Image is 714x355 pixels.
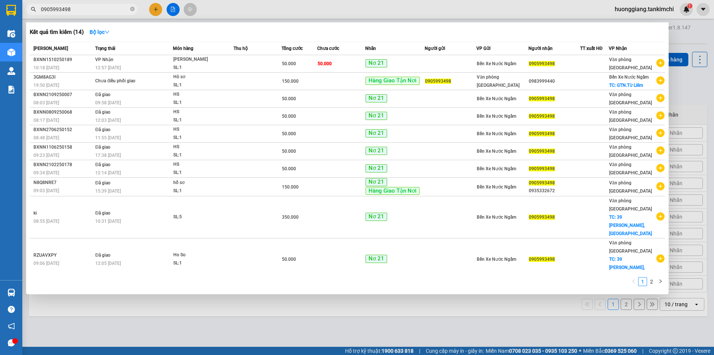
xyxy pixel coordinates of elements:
span: Bến Xe Nước Ngầm [477,96,516,101]
span: Văn phòng [GEOGRAPHIC_DATA] [609,240,652,254]
span: Đã giao [95,180,110,186]
span: 0905993498 [529,61,555,66]
span: 09:03 [DATE] [33,188,59,193]
div: SL: 1 [173,169,229,177]
div: SL: 1 [173,64,229,72]
span: Bến Xe Nước Ngầm [477,131,516,136]
div: N8Q8NRE7 [33,179,93,187]
span: 50.000 [282,131,296,136]
span: notification [8,323,15,330]
div: ki [33,209,93,217]
span: 09:23 [DATE] [33,153,59,158]
button: right [656,277,665,286]
span: Chưa cước [317,46,339,51]
div: SL: 1 [173,81,229,89]
span: Bến Xe Nước Ngầm [477,184,516,190]
span: Nhãn [365,46,376,51]
span: Nơ 21 [366,112,387,120]
span: message [8,339,15,346]
span: Đã giao [95,145,110,150]
div: Ho So [173,251,229,259]
div: [PERSON_NAME] [173,56,229,64]
span: 0905993498 [529,149,555,154]
div: 0983999440 [529,77,580,85]
div: Hô sơ [173,73,229,81]
span: Nơ 21 [366,178,387,186]
span: Đã giao [95,110,110,115]
button: left [629,277,638,286]
span: close-circle [130,6,135,13]
span: plus-circle [656,182,665,190]
div: BXNN0809250068 [33,108,93,116]
span: 08:17 [DATE] [33,118,59,123]
span: plus-circle [656,94,665,102]
span: plus-circle [656,76,665,85]
div: BXNN2109250007 [33,91,93,99]
li: Next Page [656,277,665,286]
span: 0905993498 [529,215,555,220]
span: Văn phòng [GEOGRAPHIC_DATA] [609,57,652,70]
span: right [658,279,663,283]
span: Nơ 21 [366,94,387,102]
span: Văn phòng [GEOGRAPHIC_DATA] [609,145,652,158]
div: HS [173,108,229,116]
span: 0905993498 [529,131,555,136]
img: warehouse-icon [7,289,15,297]
span: Bến Xe Nước Ngầm [477,257,516,262]
span: VP Nhận [609,46,627,51]
span: 12:03 [DATE] [95,118,121,123]
span: 08:55 [DATE] [33,219,59,224]
span: Nơ 21 [366,147,387,155]
img: warehouse-icon [7,67,15,75]
span: 150.000 [282,184,299,190]
div: HS [173,143,229,151]
span: Đã giao [95,92,110,97]
span: down [104,29,110,35]
span: 50.000 [282,96,296,101]
span: [PERSON_NAME] [33,46,68,51]
span: 15:39 [DATE] [95,188,121,194]
span: Hàng Giao Tận Nơi [366,77,419,85]
span: left [631,279,636,283]
span: Trạng thái [95,46,115,51]
div: hồ sơ [173,179,229,187]
span: 08:03 [DATE] [33,100,59,105]
span: 19:50 [DATE] [33,83,59,88]
span: TC: GTN.Từ Liêm [609,83,643,88]
span: plus-circle [656,146,665,155]
span: 0905993498 [529,257,555,262]
div: SL: 1 [173,116,229,124]
span: 17:38 [DATE] [95,153,121,158]
span: Văn phòng [GEOGRAPHIC_DATA] [477,75,520,88]
span: Nơ 21 [366,164,387,172]
span: Văn phòng [GEOGRAPHIC_DATA] [609,110,652,123]
span: plus-circle [656,212,665,221]
span: TC: 39 [PERSON_NAME],[GEOGRAPHIC_DATA] [609,257,652,278]
span: Văn phòng [GEOGRAPHIC_DATA] [609,180,652,194]
span: 12:05 [DATE] [95,261,121,266]
span: Bến Xe Nước Ngầm [477,166,516,171]
span: Văn phòng [GEOGRAPHIC_DATA] [609,92,652,105]
img: warehouse-icon [7,30,15,38]
span: Nơ 21 [366,129,387,137]
a: 2 [647,278,656,286]
span: plus-circle [656,129,665,137]
span: TT xuất HĐ [580,46,603,51]
span: plus-circle [656,164,665,172]
span: Văn phòng [GEOGRAPHIC_DATA] [609,162,652,175]
span: plus-circle [656,111,665,120]
span: Đã giao [95,210,110,216]
span: Bến Xe Nước Ngầm [477,149,516,154]
span: Thu hộ [234,46,248,51]
img: warehouse-icon [7,48,15,56]
div: 3GM8AG3I [33,73,93,81]
div: BXNN2102250178 [33,161,93,169]
span: TC: 39 [PERSON_NAME],[GEOGRAPHIC_DATA] [609,215,652,236]
span: 50.000 [282,166,296,171]
h3: Kết quả tìm kiếm ( 14 ) [30,28,84,36]
div: Chưa điều phối giao [95,77,151,85]
span: search [31,7,36,12]
span: 08:48 [DATE] [33,135,59,140]
span: Đã giao [95,127,110,132]
div: BXNN1510250189 [33,56,93,64]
